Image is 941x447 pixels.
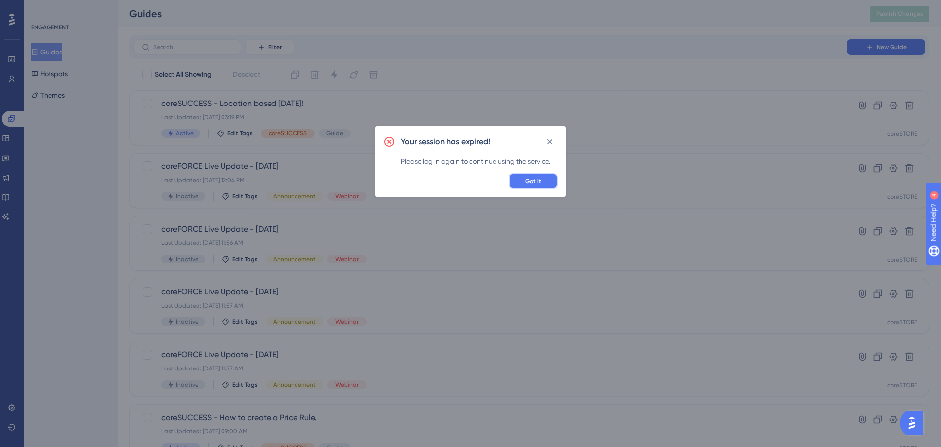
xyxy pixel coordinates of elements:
[525,177,541,185] span: Got it
[401,156,558,167] div: Please log in again to continue using the service.
[401,136,490,148] h2: Your session has expired!
[68,5,71,13] div: 4
[23,2,61,14] span: Need Help?
[900,408,929,438] iframe: UserGuiding AI Assistant Launcher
